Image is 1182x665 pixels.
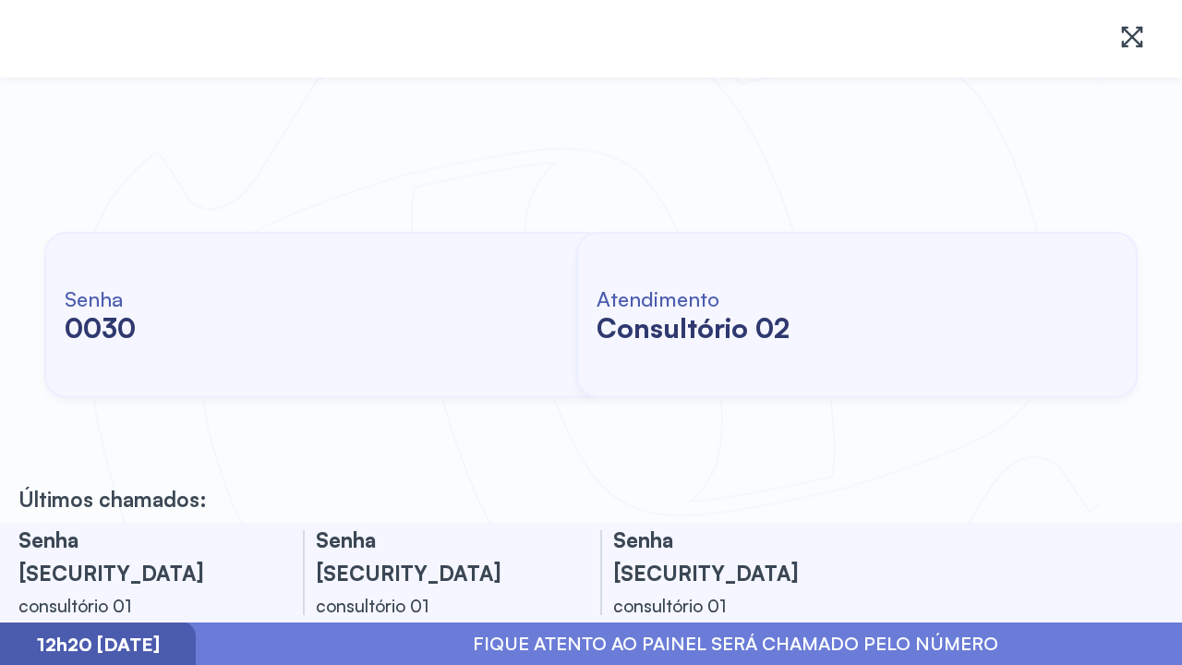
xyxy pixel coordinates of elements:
div: consultório 01 [18,589,259,623]
div: consultório 01 [316,589,556,623]
h6: Senha [65,285,136,311]
div: consultório 01 [613,589,853,623]
p: Últimos chamados: [18,486,207,512]
h6: Atendimento [597,285,790,311]
h2: 0030 [65,311,136,345]
h3: Senha [SECURITY_DATA] [316,523,556,589]
h2: consultório 02 [597,311,790,345]
h3: Senha [SECURITY_DATA] [613,523,853,589]
img: Logotipo do estabelecimento [30,15,236,63]
h3: Senha [SECURITY_DATA] [18,523,259,589]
